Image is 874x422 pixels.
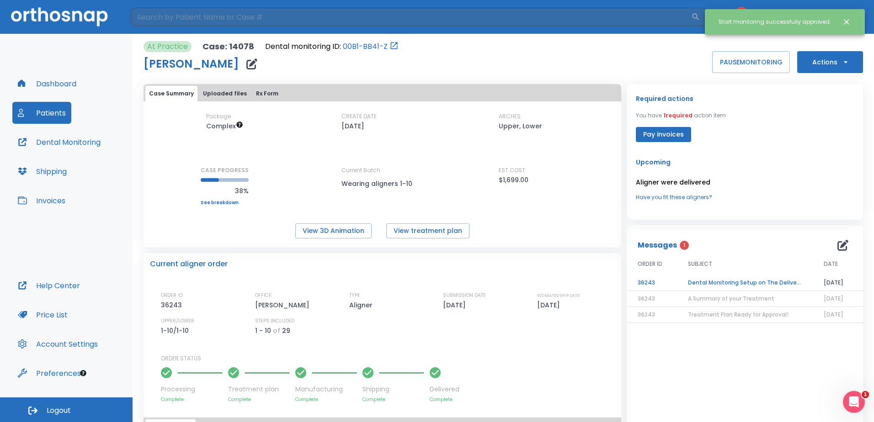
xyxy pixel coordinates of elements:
[349,300,376,311] p: Aligner
[636,93,693,104] p: Required actions
[443,300,469,311] p: [DATE]
[295,385,357,394] p: Manufacturing
[824,295,843,302] span: [DATE]
[638,295,655,302] span: 36243
[144,58,239,69] h1: [PERSON_NAME]
[824,260,838,268] span: DATE
[638,240,677,251] p: Messages
[712,51,790,73] button: PAUSEMONITORING
[161,300,185,311] p: 36243
[627,275,677,291] td: 36243
[537,291,580,300] p: ESTIMATED SHIP DATE
[79,369,87,377] div: Tooltip anchor
[12,73,82,95] button: Dashboard
[131,8,691,26] input: Search by Patient Name or Case #
[341,112,377,121] p: CREATE DATE
[12,304,73,326] button: Price List
[273,325,280,336] p: of
[255,325,271,336] p: 1 - 10
[161,396,223,403] p: Complete
[430,385,459,394] p: Delivered
[203,41,254,52] p: Case: 14078
[499,112,521,121] p: ARCHES
[636,127,691,142] button: Pay invoices
[252,86,282,101] button: Rx Form
[843,391,865,413] iframe: Intercom live chat
[12,274,85,296] button: Help Center
[201,200,249,206] a: See breakdown
[12,102,71,124] button: Patients
[636,177,854,188] p: Aligner were delivered
[47,406,71,416] span: Logout
[813,275,863,291] td: [DATE]
[688,260,712,268] span: SUBJECT
[386,223,469,238] button: View treatment plan
[150,258,228,269] p: Current aligner order
[12,333,103,355] button: Account Settings
[343,41,388,52] a: 00B1-BB41-Z
[688,311,789,318] span: Treatment Plan Ready for Approval!
[862,391,869,398] span: 1
[824,311,843,318] span: [DATE]
[362,385,424,394] p: Shipping
[161,291,182,300] p: ORDER ID
[430,396,459,403] p: Complete
[362,396,424,403] p: Complete
[499,121,542,132] p: Upper, Lower
[145,86,619,101] div: tabs
[161,317,194,325] p: UPPER/LOWER
[161,325,192,336] p: 1-10/1-10
[537,300,563,311] p: [DATE]
[12,160,72,182] button: Shipping
[341,178,424,189] p: Wearing aligners 1-10
[636,111,726,120] p: You have action item
[265,41,399,52] div: Open patient in dental monitoring portal
[12,190,71,211] button: Invoices
[206,112,231,121] p: Package
[341,121,364,132] p: [DATE]
[638,311,655,318] span: 36243
[443,291,486,300] p: SUBMISSION DATE
[638,260,662,268] span: ORDER ID
[255,300,313,311] p: [PERSON_NAME]
[688,295,774,302] span: A Summary of your Treatment
[161,354,615,363] p: ORDER STATUS
[265,41,341,52] p: Dental monitoring ID:
[12,131,106,153] button: Dental Monitoring
[206,121,243,131] span: Up to 50 Steps (100 aligners)
[636,157,854,168] p: Upcoming
[680,241,689,250] span: 1
[499,166,525,174] p: EST COST
[199,86,250,101] button: Uploaded files
[663,111,693,119] span: 1 required
[201,166,249,174] p: CASE PROGRESS
[677,275,813,291] td: Dental Monitoring Setup on The Delivery Day
[349,291,360,300] p: TYPE
[636,193,854,201] a: Have you fit these aligners?
[255,317,294,325] p: STEPS INCLUDED
[145,86,197,101] button: Case Summary
[499,174,528,185] p: $1,699.00
[255,291,272,300] p: OFFICE
[147,41,188,52] p: At Practice
[201,185,249,196] p: 38%
[282,325,290,336] p: 29
[11,7,108,26] img: Orthosnap
[295,223,372,238] button: View 3D Animation
[12,362,86,384] button: Preferences
[295,396,357,403] p: Complete
[161,385,223,394] p: Processing
[341,166,424,174] p: Current Batch
[228,385,290,394] p: Treatment plan
[838,14,855,30] button: Close notification
[797,51,863,73] button: Actions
